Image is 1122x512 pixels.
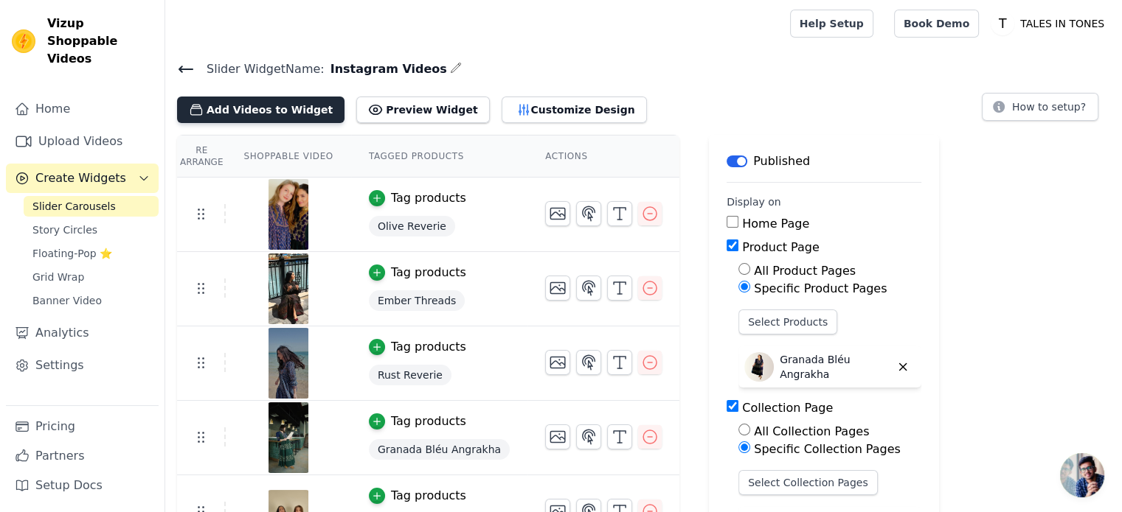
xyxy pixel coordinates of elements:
[177,136,226,178] th: Re Arrange
[6,94,159,124] a: Home
[369,365,451,385] span: Rust Reverie
[982,103,1098,117] a: How to setup?
[754,281,887,295] label: Specific Product Pages
[369,413,466,430] button: Tag products
[780,352,890,382] p: Granada Bléu Angrakha
[325,60,447,78] span: Instagram Videos
[391,189,466,207] div: Tag products
[982,93,1098,121] button: How to setup?
[1060,453,1104,497] div: Open chat
[450,59,462,79] div: Edit Name
[545,201,570,226] button: Change Thumbnail
[742,401,833,415] label: Collection Page
[177,97,344,123] button: Add Videos to Widget
[6,164,159,193] button: Create Widgets
[24,243,159,264] a: Floating-Pop ⭐
[47,15,153,68] span: Vizup Shoppable Videos
[502,97,647,123] button: Customize Design
[754,442,901,456] label: Specific Collection Pages
[369,216,455,236] span: Olive Reverie
[268,253,309,324] img: vizup-images-76e3.jpg
[24,267,159,287] a: Grid Wrap
[6,127,159,156] a: Upload Videos
[890,354,915,379] button: Delete widget
[35,169,126,187] span: Create Widgets
[991,10,1110,37] button: T TALES IN TONES
[1014,10,1110,37] p: TALES IN TONES
[32,222,97,237] span: Story Circles
[391,264,466,281] div: Tag products
[545,424,570,449] button: Change Thumbnail
[738,309,837,334] button: Select Products
[268,402,309,473] img: vizup-images-ea8b.jpg
[6,412,159,441] a: Pricing
[6,441,159,471] a: Partners
[998,16,1007,31] text: T
[754,264,856,278] label: All Product Pages
[32,199,116,214] span: Slider Carousels
[727,194,781,209] legend: Display on
[195,60,325,78] span: Slider Widget Name:
[6,318,159,348] a: Analytics
[268,179,309,250] img: vizup-images-ecb1.jpg
[742,240,820,254] label: Product Page
[268,328,309,399] img: vizup-images-3c0f.jpg
[790,10,873,38] a: Help Setup
[754,424,869,438] label: All Collection Pages
[369,189,466,207] button: Tag products
[32,293,102,308] span: Banner Video
[369,264,466,281] button: Tag products
[32,270,84,284] span: Grid Wrap
[545,276,570,301] button: Change Thumbnail
[369,290,465,311] span: Ember Threads
[744,352,774,382] img: Granada Bléu Angrakha
[32,246,112,261] span: Floating-Pop ⭐
[6,471,159,500] a: Setup Docs
[753,152,810,170] p: Published
[369,487,466,505] button: Tag products
[12,29,35,53] img: Vizup
[351,136,527,178] th: Tagged Products
[369,338,466,356] button: Tag products
[742,217,809,231] label: Home Page
[738,470,878,495] button: Select Collection Pages
[527,136,679,178] th: Actions
[24,220,159,240] a: Story Circles
[356,97,489,123] button: Preview Widget
[6,351,159,380] a: Settings
[545,350,570,375] button: Change Thumbnail
[24,290,159,311] a: Banner Video
[391,413,466,430] div: Tag products
[369,439,510,460] span: Granada Bléu Angrakha
[894,10,979,38] a: Book Demo
[391,338,466,356] div: Tag products
[391,487,466,505] div: Tag products
[24,196,159,217] a: Slider Carousels
[226,136,350,178] th: Shoppable Video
